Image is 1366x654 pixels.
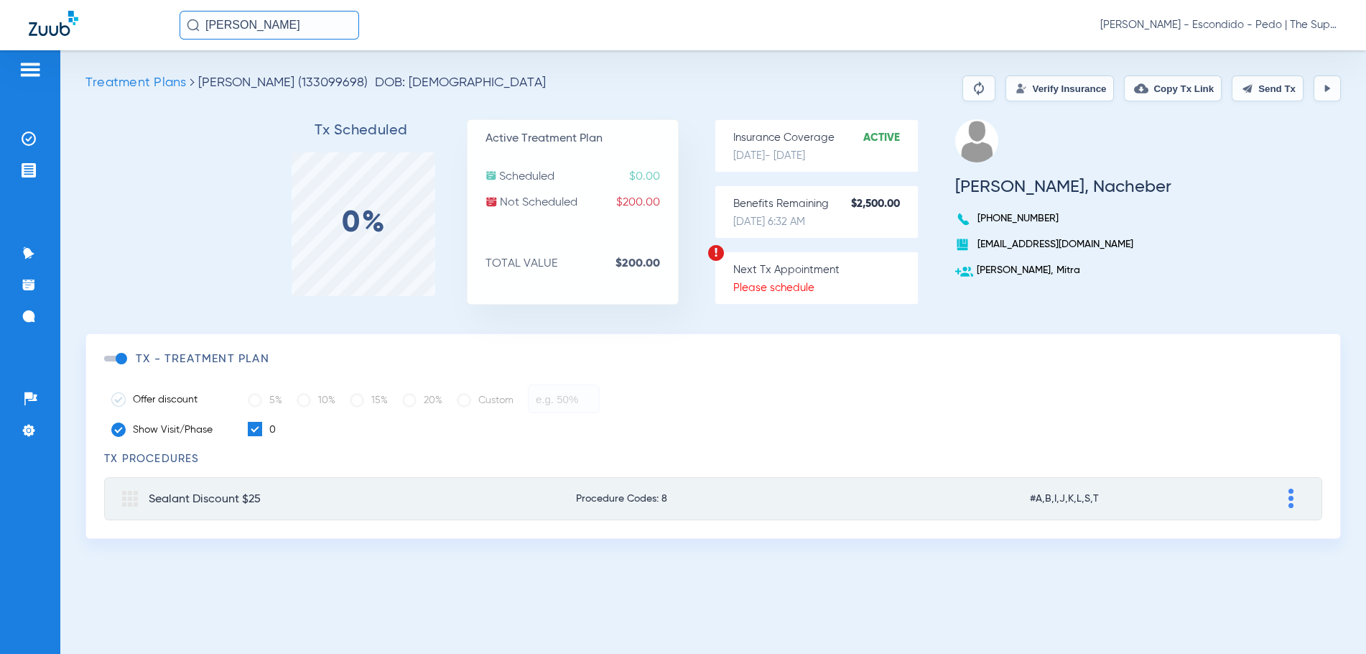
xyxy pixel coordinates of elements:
p: [DATE] - [DATE] [733,149,918,163]
img: Verify Insurance [1016,83,1027,94]
img: voice-call-b.svg [955,211,974,227]
h3: TX Procedures [104,452,1322,466]
span: Treatment Plans [85,76,186,89]
label: 0% [342,216,387,231]
p: [EMAIL_ADDRESS][DOMAIN_NAME] [955,237,1171,252]
p: [DATE] 6:32 AM [733,215,918,229]
img: group-dot-blue.svg [1288,489,1293,508]
p: Insurance Coverage [733,131,918,145]
button: Copy Tx Link [1124,75,1222,101]
label: 0 [248,422,276,438]
input: e.g. 50% [528,384,600,413]
span: DOB: [DEMOGRAPHIC_DATA] [375,75,546,90]
strong: $2,500.00 [851,197,918,211]
h3: [PERSON_NAME], Nacheber [955,180,1171,194]
span: [PERSON_NAME] - Escondido - Pedo | The Super Dentists [1100,18,1337,32]
span: $0.00 [629,170,678,184]
img: hamburger-icon [19,61,42,78]
img: Zuub Logo [29,11,78,36]
p: [PHONE_NUMBER] [955,211,1171,226]
span: Sealant Discount $25 [149,494,261,505]
img: send.svg [1242,83,1253,94]
label: Show Visit/Phase [111,423,226,437]
img: Search Icon [187,19,200,32]
label: 5% [248,386,282,415]
iframe: Chat Widget [1294,585,1366,654]
img: warning.svg [707,244,725,262]
img: play.svg [1321,83,1333,94]
strong: $200.00 [615,257,678,271]
button: Send Tx [1232,75,1304,101]
p: Scheduled [485,170,678,184]
h3: Tx Scheduled [255,124,467,138]
label: 10% [297,386,335,415]
span: #A,B,I,J,K,L,S,T [1030,494,1181,504]
img: profile.png [955,119,998,162]
img: Reparse [970,80,988,97]
p: Next Tx Appointment [733,263,918,277]
img: book.svg [955,237,970,252]
label: Offer discount [111,392,226,407]
input: Search for patients [180,11,359,40]
span: $200.00 [616,195,678,210]
strong: Active [863,131,918,145]
mat-expansion-panel-header: Sealant Discount $25Procedure Codes: 8#A,B,I,J,K,L,S,T [104,477,1322,520]
p: Please schedule [733,281,918,295]
p: [PERSON_NAME], Mitra [955,263,1171,277]
img: scheduled.svg [485,170,497,181]
span: [PERSON_NAME] (133099698) [198,76,368,89]
img: group.svg [122,491,138,507]
h3: TX - Treatment Plan [136,352,269,367]
label: 20% [402,386,442,415]
p: Active Treatment Plan [485,132,678,146]
img: not-scheduled.svg [485,195,498,208]
span: Procedure Codes: 8 [576,494,929,504]
label: Custom [457,386,514,415]
img: link-copy.png [1134,81,1148,96]
img: add-user.svg [955,263,973,281]
p: TOTAL VALUE [485,257,678,271]
button: Verify Insurance [1005,75,1114,101]
p: Benefits Remaining [733,197,918,211]
label: 15% [350,386,388,415]
p: Not Scheduled [485,195,678,210]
